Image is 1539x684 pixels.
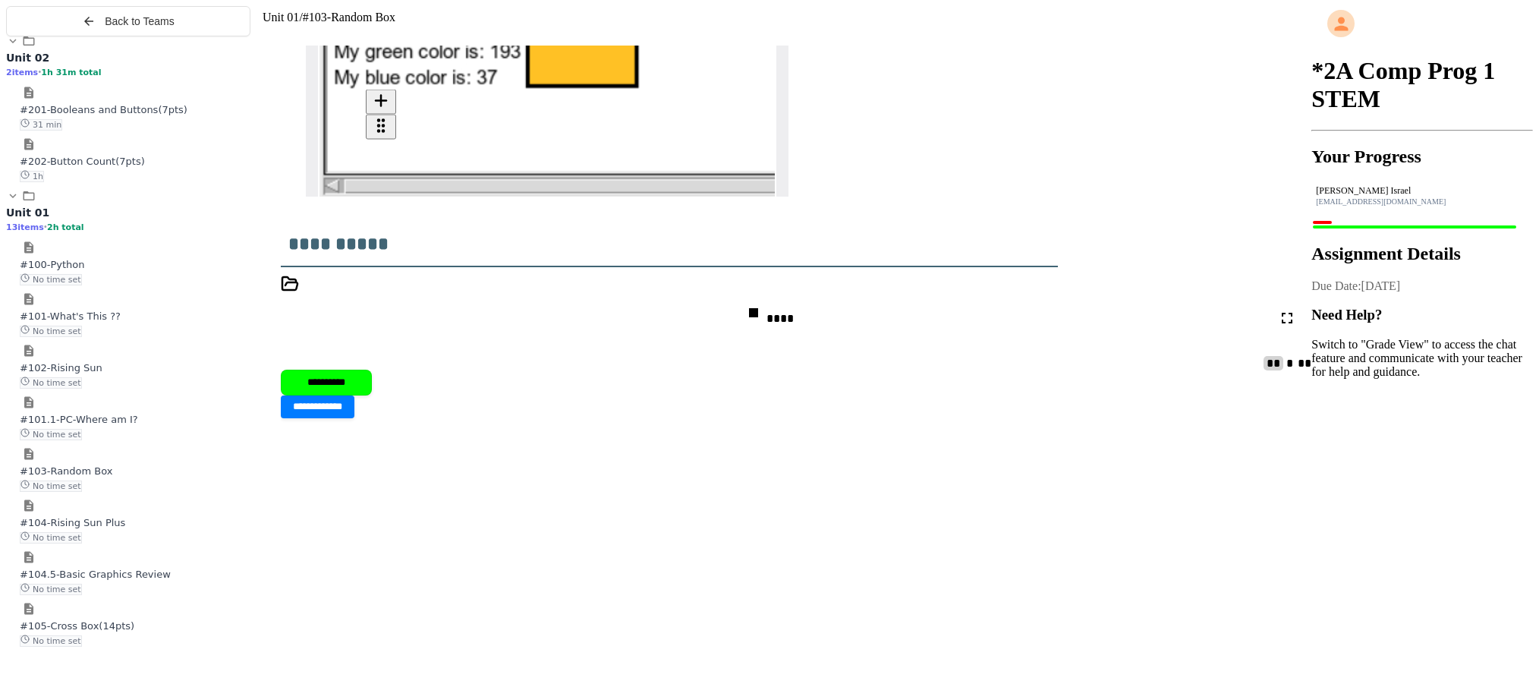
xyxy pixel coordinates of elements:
[1311,244,1533,264] h2: Assignment Details
[20,414,138,425] span: #101.1-PC-Where am I?
[20,569,171,580] span: #104.5-Basic Graphics Review
[20,119,62,131] span: 31 min
[1311,307,1533,323] h3: Need Help?
[1311,6,1533,41] div: My Account
[20,517,125,528] span: #104-Rising Sun Plus
[299,11,302,24] span: /
[20,259,84,270] span: #100-Python
[1311,147,1533,167] h2: Your Progress
[20,326,82,337] span: No time set
[20,156,145,167] span: #202-Button Count(7pts)
[47,222,84,232] span: 2h total
[6,206,49,219] span: Unit 01
[38,67,41,77] span: •
[1361,279,1401,292] span: [DATE]
[20,635,82,647] span: No time set
[6,52,49,64] span: Unit 02
[20,620,134,632] span: #105-Cross Box(14pts)
[1311,57,1533,113] h1: *2A Comp Prog 1 STEM
[105,15,175,27] span: Back to Teams
[1316,197,1528,206] div: [EMAIL_ADDRESS][DOMAIN_NAME]
[20,481,82,492] span: No time set
[6,68,38,77] span: 2 items
[263,11,299,24] span: Unit 01
[1311,279,1361,292] span: Due Date:
[1311,338,1533,379] p: Switch to "Grade View" to access the chat feature and communicate with your teacher for help and ...
[20,274,82,285] span: No time set
[41,68,101,77] span: 1h 31m total
[6,6,250,36] button: Back to Teams
[20,465,113,477] span: #103-Random Box
[20,532,82,544] span: No time set
[20,310,121,322] span: #101-What's This ??
[20,104,187,115] span: #201-Booleans and Buttons(7pts)
[303,11,395,24] span: #103-Random Box
[1316,185,1528,197] div: [PERSON_NAME] Israel
[20,584,82,595] span: No time set
[20,377,82,389] span: No time set
[6,222,44,232] span: 13 items
[20,429,82,440] span: No time set
[20,171,44,182] span: 1h
[44,222,47,232] span: •
[20,362,102,374] span: #102-Rising Sun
